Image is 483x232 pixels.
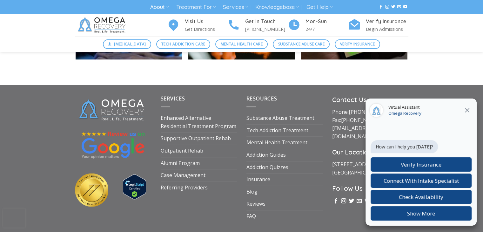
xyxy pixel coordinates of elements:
a: Tech Addiction Care [156,39,211,49]
a: [EMAIL_ADDRESS][DOMAIN_NAME] [332,125,376,140]
a: Follow on Facebook [379,5,383,9]
h4: Visit Us [185,17,227,26]
span: Mental Health Care [221,41,263,47]
a: Referring Providers [161,182,208,194]
span: Resources [246,95,277,102]
iframe: reCAPTCHA [3,208,25,228]
p: [PHONE_NUMBER] [245,25,288,33]
a: Outpatient Rehab [161,145,203,157]
a: Case Management [161,169,205,181]
a: Visit Us Get Directions [167,17,227,33]
span: Verify Insurance [340,41,375,47]
h3: Our Location [332,147,408,157]
h4: Get In Touch [245,17,288,26]
a: Mental Health Treatment [246,137,307,149]
a: Verify Insurance Begin Admissions [348,17,408,33]
a: Call us [364,198,369,204]
a: Services [223,1,248,13]
a: [PHONE_NUMBER] [341,117,387,124]
a: Enhanced Alternative Residential Treatment Program [161,112,237,132]
p: 24/7 [305,25,348,33]
span: [MEDICAL_DATA] [114,41,146,47]
h3: Follow Us [332,183,408,194]
a: Follow on Twitter [349,198,354,204]
a: Addiction Quizzes [246,161,288,174]
a: [PHONE_NUMBER] [349,108,394,115]
a: Blog [246,186,258,198]
a: Verify LegitScript Approval for www.omegarecovery.org [123,183,146,190]
h4: Verify Insurance [366,17,408,26]
a: Get Help [306,1,333,13]
a: Substance Abuse Care [273,39,330,49]
p: Phone: Fax: [332,108,408,140]
a: Send us an email [357,198,362,204]
a: Send us an email [397,5,401,9]
span: Services [161,95,185,102]
span: Substance Abuse Care [278,41,325,47]
span: Tech Addiction Care [161,41,205,47]
a: Knowledgebase [255,1,299,13]
a: Follow on Instagram [341,198,346,204]
a: Get In Touch [PHONE_NUMBER] [227,17,288,33]
p: Begin Admissions [366,25,408,33]
a: FAQ [246,210,256,222]
a: Insurance [246,174,270,186]
a: Follow on YouTube [403,5,407,9]
a: Follow on Instagram [385,5,389,9]
a: [STREET_ADDRESS][GEOGRAPHIC_DATA] [332,161,383,176]
a: Alumni Program [161,157,200,169]
a: Tech Addiction Treatment [246,125,308,137]
strong: Contact Us [332,96,367,104]
a: [MEDICAL_DATA] [103,39,151,49]
a: Treatment For [176,1,216,13]
a: Follow on Twitter [391,5,395,9]
a: Follow on Facebook [333,198,339,204]
a: Addiction Guides [246,149,286,161]
p: Get Directions [185,25,227,33]
a: Reviews [246,198,265,210]
a: About [150,1,169,13]
a: Mental Health Care [215,39,268,49]
img: Omega Recovery [75,14,131,36]
a: Verify Insurance [335,39,380,49]
img: Verify Approval for www.omegarecovery.org [123,174,146,199]
a: Supportive Outpatient Rehab [161,133,231,145]
a: Substance Abuse Treatment [246,112,314,124]
h4: Mon-Sun [305,17,348,26]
